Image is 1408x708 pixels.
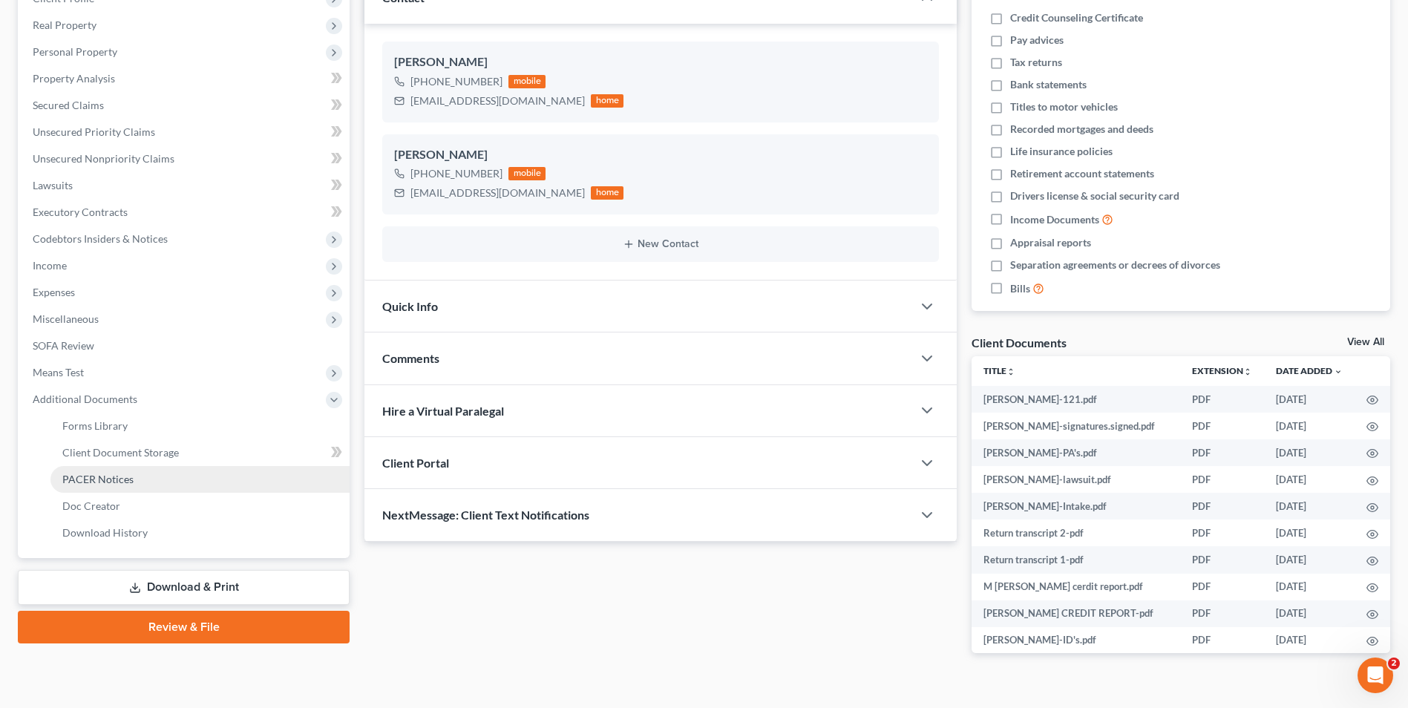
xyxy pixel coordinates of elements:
[1180,466,1264,493] td: PDF
[382,404,504,418] span: Hire a Virtual Paralegal
[33,339,94,352] span: SOFA Review
[1192,365,1252,376] a: Extensionunfold_more
[410,166,502,181] div: [PHONE_NUMBER]
[1006,367,1015,376] i: unfold_more
[394,238,927,250] button: New Contact
[972,386,1180,413] td: [PERSON_NAME]-121.pdf
[591,186,623,200] div: home
[1358,658,1393,693] iframe: Intercom live chat
[1276,365,1343,376] a: Date Added expand_more
[382,456,449,470] span: Client Portal
[1010,77,1087,92] span: Bank statements
[50,519,350,546] a: Download History
[410,94,585,108] div: [EMAIL_ADDRESS][DOMAIN_NAME]
[33,152,174,165] span: Unsecured Nonpriority Claims
[1010,122,1153,137] span: Recorded mortgages and deeds
[1264,574,1355,600] td: [DATE]
[1243,367,1252,376] i: unfold_more
[508,75,546,88] div: mobile
[508,167,546,180] div: mobile
[1180,546,1264,573] td: PDF
[62,526,148,539] span: Download History
[18,611,350,643] a: Review & File
[33,179,73,191] span: Lawsuits
[1010,33,1064,47] span: Pay advices
[50,466,350,493] a: PACER Notices
[1264,546,1355,573] td: [DATE]
[1010,212,1099,227] span: Income Documents
[1264,439,1355,466] td: [DATE]
[1180,493,1264,519] td: PDF
[50,439,350,466] a: Client Document Storage
[972,574,1180,600] td: M [PERSON_NAME] cerdit report.pdf
[1264,466,1355,493] td: [DATE]
[972,627,1180,654] td: [PERSON_NAME]-ID's.pdf
[1264,493,1355,519] td: [DATE]
[1180,386,1264,413] td: PDF
[972,519,1180,546] td: Return transcript 2-pdf
[33,259,67,272] span: Income
[972,546,1180,573] td: Return transcript 1-pdf
[591,94,623,108] div: home
[33,312,99,325] span: Miscellaneous
[1010,281,1030,296] span: Bills
[1180,519,1264,546] td: PDF
[382,299,438,313] span: Quick Info
[1264,413,1355,439] td: [DATE]
[382,508,589,522] span: NextMessage: Client Text Notifications
[21,199,350,226] a: Executory Contracts
[21,332,350,359] a: SOFA Review
[1334,367,1343,376] i: expand_more
[50,493,350,519] a: Doc Creator
[62,419,128,432] span: Forms Library
[21,172,350,199] a: Lawsuits
[62,473,134,485] span: PACER Notices
[62,446,179,459] span: Client Document Storage
[1010,10,1143,25] span: Credit Counseling Certificate
[972,493,1180,519] td: [PERSON_NAME]-Intake.pdf
[33,206,128,218] span: Executory Contracts
[1388,658,1400,669] span: 2
[33,125,155,138] span: Unsecured Priority Claims
[394,53,927,71] div: [PERSON_NAME]
[1010,235,1091,250] span: Appraisal reports
[1180,600,1264,627] td: PDF
[33,366,84,378] span: Means Test
[972,600,1180,627] td: [PERSON_NAME] CREDIT REPORT-pdf
[1264,386,1355,413] td: [DATE]
[21,92,350,119] a: Secured Claims
[1010,189,1179,203] span: Drivers license & social security card
[21,145,350,172] a: Unsecured Nonpriority Claims
[1010,258,1220,272] span: Separation agreements or decrees of divorces
[33,232,168,245] span: Codebtors Insiders & Notices
[972,466,1180,493] td: [PERSON_NAME]-lawsuit.pdf
[983,365,1015,376] a: Titleunfold_more
[33,45,117,58] span: Personal Property
[33,393,137,405] span: Additional Documents
[382,351,439,365] span: Comments
[21,119,350,145] a: Unsecured Priority Claims
[33,286,75,298] span: Expenses
[1180,627,1264,654] td: PDF
[972,335,1067,350] div: Client Documents
[33,99,104,111] span: Secured Claims
[1264,519,1355,546] td: [DATE]
[394,146,927,164] div: [PERSON_NAME]
[1347,337,1384,347] a: View All
[1180,439,1264,466] td: PDF
[33,19,96,31] span: Real Property
[1180,574,1264,600] td: PDF
[18,570,350,605] a: Download & Print
[1264,600,1355,627] td: [DATE]
[50,413,350,439] a: Forms Library
[1010,99,1118,114] span: Titles to motor vehicles
[972,413,1180,439] td: [PERSON_NAME]-signatures.signed.pdf
[410,186,585,200] div: [EMAIL_ADDRESS][DOMAIN_NAME]
[410,74,502,89] div: [PHONE_NUMBER]
[1264,627,1355,654] td: [DATE]
[21,65,350,92] a: Property Analysis
[1010,144,1113,159] span: Life insurance policies
[33,72,115,85] span: Property Analysis
[1180,413,1264,439] td: PDF
[1010,166,1154,181] span: Retirement account statements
